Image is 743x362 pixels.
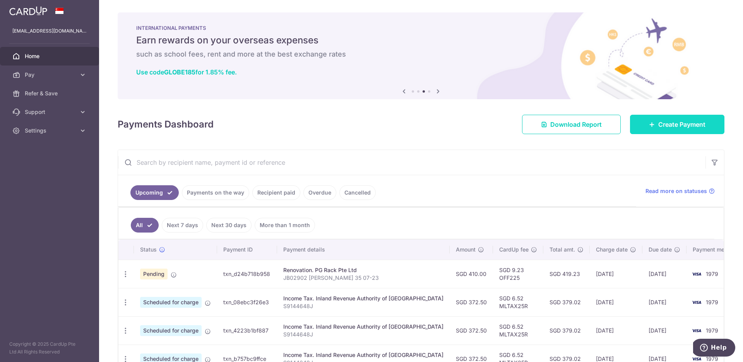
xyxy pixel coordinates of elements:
[658,120,705,129] span: Create Payment
[206,218,252,233] a: Next 30 days
[9,6,47,16] img: CardUp
[450,260,493,288] td: SGD 410.00
[543,260,590,288] td: SGD 419.23
[283,323,443,331] div: Income Tax. Inland Revenue Authority of [GEOGRAPHIC_DATA]
[596,246,628,253] span: Charge date
[283,266,443,274] div: Renovation. PG Rack Pte Ltd
[645,187,707,195] span: Read more on statuses
[543,288,590,316] td: SGD 379.02
[217,240,277,260] th: Payment ID
[255,218,315,233] a: More than 1 month
[543,316,590,345] td: SGD 379.02
[642,288,687,316] td: [DATE]
[118,12,724,99] img: International Payment Banner
[689,298,704,307] img: Bank Card
[130,185,179,200] a: Upcoming
[25,108,76,116] span: Support
[164,68,195,76] b: GLOBE185
[136,34,706,47] h5: Earn rewards on your overseas expenses
[277,240,450,260] th: Payment details
[456,246,476,253] span: Amount
[689,269,704,279] img: Bank Card
[642,316,687,345] td: [DATE]
[630,115,724,134] a: Create Payment
[550,120,602,129] span: Download Report
[136,25,706,31] p: INTERNATIONAL PAYMENTS
[12,27,87,35] p: [EMAIL_ADDRESS][DOMAIN_NAME]
[182,185,249,200] a: Payments on the way
[136,68,237,76] a: Use codeGLOBE185for 1.85% fee.
[140,269,168,279] span: Pending
[217,316,277,345] td: txn_4223b1bf887
[645,187,715,195] a: Read more on statuses
[522,115,621,134] a: Download Report
[140,246,157,253] span: Status
[693,339,735,358] iframe: Opens a widget where you can find more information
[706,299,718,305] span: 1979
[252,185,300,200] a: Recipient paid
[706,271,718,277] span: 1979
[493,288,543,316] td: SGD 6.52 MLTAX25R
[217,260,277,288] td: txn_d24b718b958
[550,246,575,253] span: Total amt.
[25,52,76,60] span: Home
[283,274,443,282] p: JB02902 [PERSON_NAME] 35 07-23
[590,316,642,345] td: [DATE]
[118,117,214,131] h4: Payments Dashboard
[283,351,443,359] div: Income Tax. Inland Revenue Authority of [GEOGRAPHIC_DATA]
[649,246,672,253] span: Due date
[590,288,642,316] td: [DATE]
[283,302,443,310] p: S9144648J
[283,331,443,338] p: S9144648J
[493,260,543,288] td: SGD 9.23 OFF225
[136,50,706,59] h6: such as school fees, rent and more at the best exchange rates
[450,316,493,345] td: SGD 372.50
[140,297,202,308] span: Scheduled for charge
[162,218,203,233] a: Next 7 days
[450,288,493,316] td: SGD 372.50
[25,71,76,79] span: Pay
[706,355,718,362] span: 1979
[25,127,76,134] span: Settings
[499,246,529,253] span: CardUp fee
[283,295,443,302] div: Income Tax. Inland Revenue Authority of [GEOGRAPHIC_DATA]
[706,327,718,334] span: 1979
[303,185,336,200] a: Overdue
[140,325,202,336] span: Scheduled for charge
[689,326,704,335] img: Bank Card
[642,260,687,288] td: [DATE]
[131,218,159,233] a: All
[339,185,376,200] a: Cancelled
[217,288,277,316] td: txn_08ebc3f26e3
[493,316,543,345] td: SGD 6.52 MLTAX25R
[118,150,705,175] input: Search by recipient name, payment id or reference
[25,90,76,97] span: Refer & Save
[590,260,642,288] td: [DATE]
